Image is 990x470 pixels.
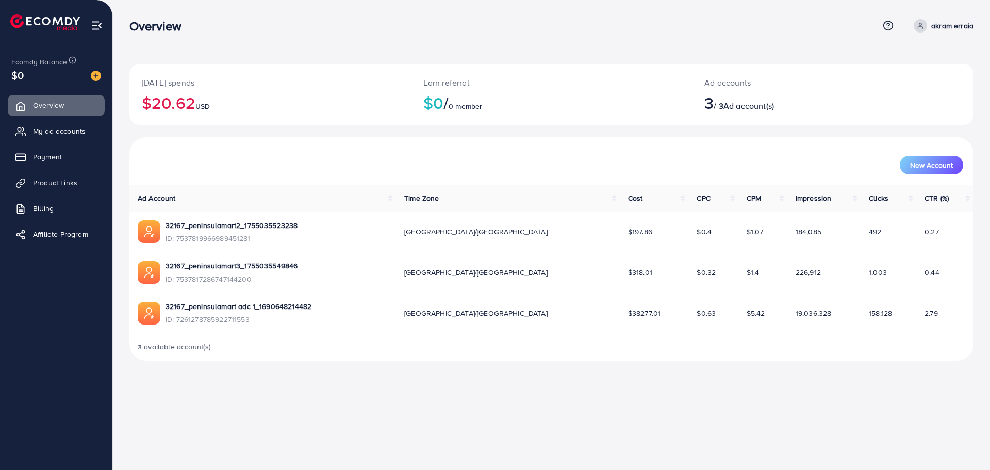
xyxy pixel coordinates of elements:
a: Billing [8,198,105,219]
span: ID: 7537817286747144200 [166,274,298,284]
span: My ad accounts [33,126,86,136]
img: ic-ads-acc.e4c84228.svg [138,220,160,243]
span: $0 [11,68,24,83]
span: Ad Account [138,193,176,203]
span: Product Links [33,177,77,188]
span: [GEOGRAPHIC_DATA]/[GEOGRAPHIC_DATA] [404,226,548,237]
span: Overview [33,100,64,110]
span: Affiliate Program [33,229,88,239]
h2: $0 [423,93,680,112]
span: / [443,91,449,115]
span: 3 available account(s) [138,342,211,352]
a: akram erraia [910,19,973,33]
img: image [91,71,101,81]
span: [GEOGRAPHIC_DATA]/[GEOGRAPHIC_DATA] [404,308,548,318]
a: Product Links [8,172,105,193]
img: logo [10,14,80,30]
span: 492 [869,226,881,237]
span: Ad account(s) [723,100,774,111]
span: 2.79 [925,308,938,318]
a: 32167_peninsulamart adc 1_1690648214482 [166,301,311,312]
span: $1.4 [747,267,760,278]
span: $0.32 [697,267,716,278]
span: 0.27 [925,226,939,237]
img: menu [91,20,103,31]
span: 184,085 [796,226,821,237]
h2: $20.62 [142,93,399,112]
p: Earn referral [423,76,680,89]
span: Payment [33,152,62,162]
span: Time Zone [404,193,439,203]
img: ic-ads-acc.e4c84228.svg [138,302,160,325]
span: $197.86 [628,226,652,237]
span: CTR (%) [925,193,949,203]
span: 0 member [449,101,482,111]
span: ID: 7261278785922711553 [166,314,311,325]
a: 32167_peninsulamart3_1755035549846 [166,261,298,271]
span: 1,003 [869,267,887,278]
a: Payment [8,147,105,167]
span: Cost [628,193,643,203]
span: $5.42 [747,308,765,318]
a: Affiliate Program [8,224,105,245]
span: 158,128 [869,308,892,318]
a: Overview [8,95,105,116]
img: ic-ads-acc.e4c84228.svg [138,261,160,284]
p: Ad accounts [704,76,890,89]
span: 19,036,328 [796,308,832,318]
span: $38277.01 [628,308,661,318]
span: $318.01 [628,267,652,278]
span: 0.44 [925,267,939,278]
span: Ecomdy Balance [11,57,67,67]
span: Billing [33,203,54,214]
span: 226,912 [796,267,821,278]
button: New Account [900,156,963,174]
h3: Overview [129,19,190,34]
a: 32167_peninsulamart2_1755035523238 [166,220,298,231]
span: CPM [747,193,761,203]
p: akram erraia [931,20,973,32]
span: ID: 7537819966989451281 [166,233,298,244]
span: [GEOGRAPHIC_DATA]/[GEOGRAPHIC_DATA] [404,267,548,278]
span: 3 [704,91,714,115]
span: Impression [796,193,832,203]
span: $0.4 [697,226,712,237]
a: My ad accounts [8,121,105,141]
h2: / 3 [704,93,890,112]
span: Clicks [869,193,888,203]
span: $0.63 [697,308,716,318]
span: New Account [910,161,953,169]
span: $1.07 [747,226,764,237]
span: USD [195,101,210,111]
p: [DATE] spends [142,76,399,89]
span: CPC [697,193,710,203]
